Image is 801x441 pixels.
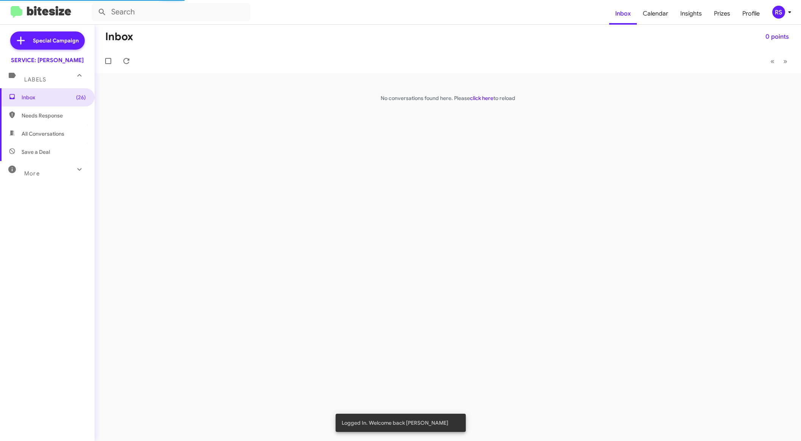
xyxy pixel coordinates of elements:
[736,3,766,25] a: Profile
[10,31,85,50] a: Special Campaign
[342,419,448,427] span: Logged In. Welcome back [PERSON_NAME]
[766,53,792,69] nav: Page navigation example
[708,3,736,25] a: Prizes
[22,94,86,101] span: Inbox
[779,53,792,69] button: Next
[770,56,775,66] span: «
[766,6,793,19] button: RS
[22,148,50,156] span: Save a Deal
[22,130,64,138] span: All Conversations
[609,3,637,25] a: Inbox
[92,3,250,21] input: Search
[22,112,86,119] span: Needs Response
[766,53,779,69] button: Previous
[24,76,46,83] span: Labels
[105,31,133,43] h1: Inbox
[772,6,785,19] div: RS
[33,37,79,44] span: Special Campaign
[11,56,84,64] div: SERVICE: [PERSON_NAME]
[95,94,801,102] p: No conversations found here. Please to reload
[637,3,674,25] a: Calendar
[76,94,86,101] span: (26)
[470,95,493,102] a: click here
[674,3,708,25] a: Insights
[765,30,789,44] span: 0 points
[783,56,787,66] span: »
[24,170,40,177] span: More
[759,30,795,44] button: 0 points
